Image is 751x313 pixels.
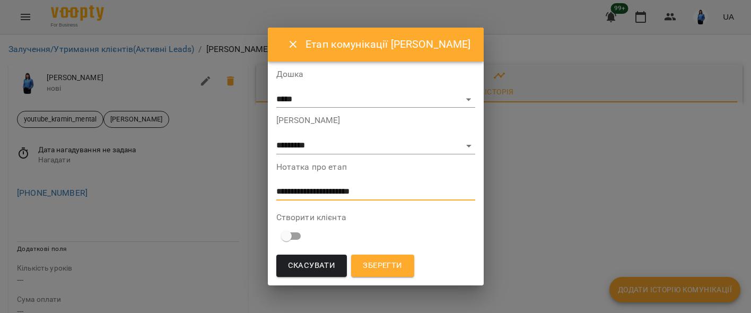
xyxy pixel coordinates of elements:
[276,116,475,125] label: [PERSON_NAME]
[276,213,475,222] label: Створити клієнта
[363,259,402,273] span: Зберегти
[276,163,475,171] label: Нотатка про етап
[305,36,470,53] h6: Етап комунікації [PERSON_NAME]
[276,255,347,277] button: Скасувати
[288,259,336,273] span: Скасувати
[351,255,414,277] button: Зберегти
[276,70,475,79] label: Дошка
[281,32,306,57] button: Close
